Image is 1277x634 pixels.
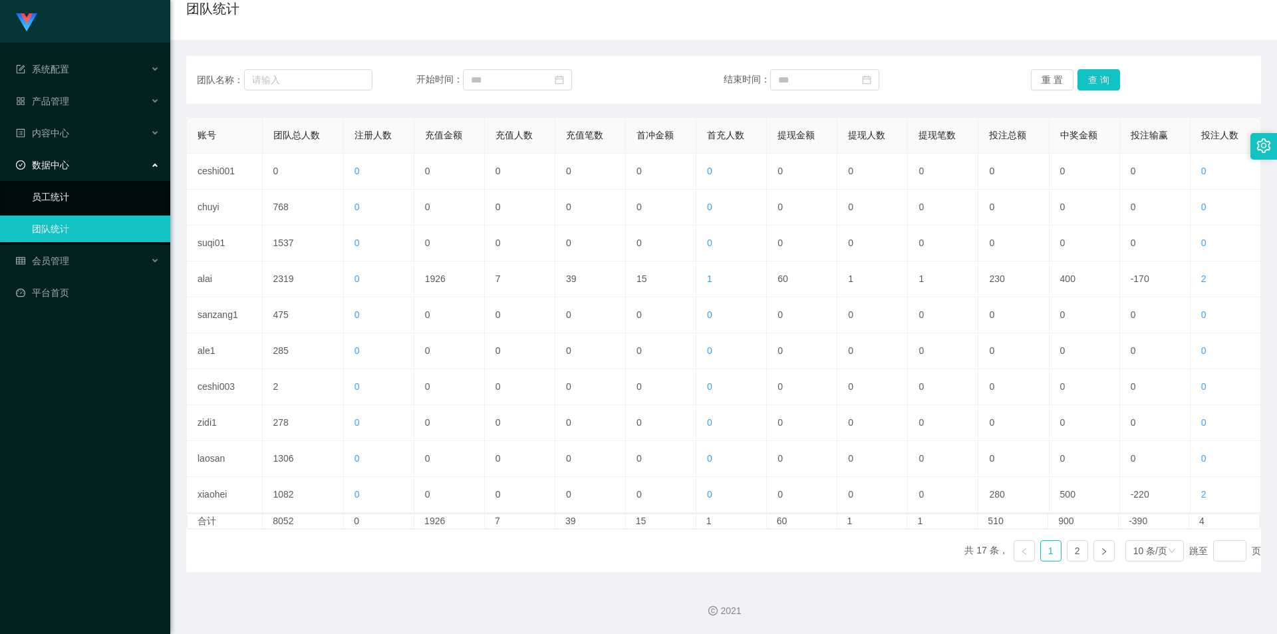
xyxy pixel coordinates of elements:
td: 0 [555,405,626,441]
td: 0 [555,190,626,226]
td: ale1 [187,333,263,369]
a: 1 [1041,541,1061,561]
td: 0 [626,405,696,441]
td: 1 [907,514,978,528]
td: 0 [767,333,837,369]
td: 0 [767,226,837,261]
td: 0 [555,297,626,333]
span: 中奖金额 [1060,130,1097,140]
td: 7 [485,514,555,528]
td: 0 [837,226,908,261]
span: 提现金额 [778,130,815,140]
td: 475 [263,297,344,333]
span: 0 [355,273,360,284]
span: 0 [355,345,360,356]
td: 0 [414,226,485,261]
span: 0 [1201,202,1206,212]
td: 0 [1120,369,1191,405]
td: 0 [837,441,908,477]
td: 1 [696,514,767,528]
span: 0 [1201,381,1206,392]
td: ceshi001 [187,154,263,190]
div: 跳至 页 [1189,540,1261,561]
td: 278 [263,405,344,441]
span: 0 [707,238,712,248]
td: 768 [263,190,344,226]
span: 投注输赢 [1131,130,1168,140]
span: 0 [355,166,360,176]
td: 0 [626,477,696,513]
td: chuyi [187,190,263,226]
a: 2 [1067,541,1087,561]
td: sanzang1 [187,297,263,333]
span: 0 [1201,453,1206,464]
a: 员工统计 [32,184,160,210]
span: 0 [707,489,712,500]
td: 1 [908,261,978,297]
td: 0 [555,477,626,513]
td: 0 [485,190,555,226]
td: 0 [414,369,485,405]
td: 0 [414,190,485,226]
i: 图标: check-circle-o [16,160,25,170]
td: 0 [767,190,837,226]
button: 重 置 [1031,69,1073,90]
li: 下一页 [1093,540,1115,561]
input: 请输入 [244,69,372,90]
td: 500 [1050,477,1120,513]
td: 7 [485,261,555,297]
td: 0 [263,154,344,190]
span: 0 [355,489,360,500]
td: 0 [555,333,626,369]
span: 充值金额 [425,130,462,140]
td: 0 [626,226,696,261]
td: 15 [626,261,696,297]
span: 团队总人数 [273,130,320,140]
span: 0 [707,309,712,320]
td: 0 [1120,154,1191,190]
td: 0 [908,369,978,405]
td: 0 [978,333,1049,369]
td: 0 [555,369,626,405]
td: 15 [626,514,696,528]
td: 0 [1120,441,1191,477]
td: 0 [978,441,1049,477]
td: 0 [1050,441,1120,477]
span: 2 [1201,273,1206,284]
td: 280 [978,477,1049,513]
i: 图标: right [1100,548,1108,555]
td: 0 [908,405,978,441]
span: 0 [707,202,712,212]
span: 投注总额 [989,130,1026,140]
td: 0 [837,405,908,441]
td: -170 [1120,261,1191,297]
span: 会员管理 [16,255,69,266]
i: 图标: table [16,256,25,265]
td: laosan [187,441,263,477]
td: 0 [978,369,1049,405]
span: 首充人数 [707,130,744,140]
td: 510 [978,514,1048,528]
td: 60 [767,261,837,297]
span: 数据中心 [16,160,69,170]
td: 285 [263,333,344,369]
td: 0 [626,154,696,190]
span: 首冲金额 [637,130,674,140]
td: 0 [485,226,555,261]
td: 0 [626,190,696,226]
td: 0 [626,333,696,369]
td: 0 [908,441,978,477]
span: 0 [355,238,360,248]
span: 0 [355,417,360,428]
a: 团队统计 [32,216,160,242]
span: 投注人数 [1201,130,1238,140]
td: 0 [978,226,1049,261]
td: 0 [555,226,626,261]
td: 0 [485,333,555,369]
li: 1 [1040,540,1062,561]
td: 230 [978,261,1049,297]
td: 0 [1120,405,1191,441]
td: 0 [555,154,626,190]
td: 0 [414,477,485,513]
span: 0 [1201,166,1206,176]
